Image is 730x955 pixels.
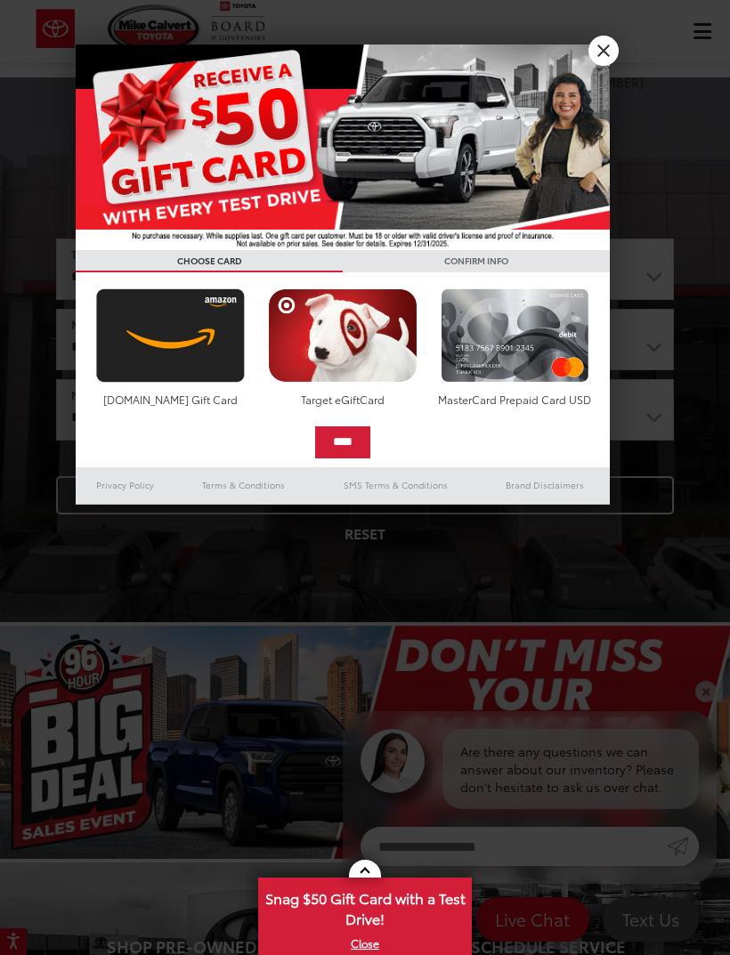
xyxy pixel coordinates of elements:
[436,288,594,383] img: mastercard.png
[92,288,249,383] img: amazoncard.png
[436,392,594,407] div: MasterCard Prepaid Card USD
[343,250,610,272] h3: CONFIRM INFO
[264,288,421,383] img: targetcard.png
[264,392,421,407] div: Target eGiftCard
[92,392,249,407] div: [DOMAIN_NAME] Gift Card
[76,474,175,496] a: Privacy Policy
[175,474,312,496] a: Terms & Conditions
[480,474,610,496] a: Brand Disclaimers
[312,474,480,496] a: SMS Terms & Conditions
[76,250,343,272] h3: CHOOSE CARD
[76,45,610,250] img: 55838_top_625864.jpg
[260,879,470,934] span: Snag $50 Gift Card with a Test Drive!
